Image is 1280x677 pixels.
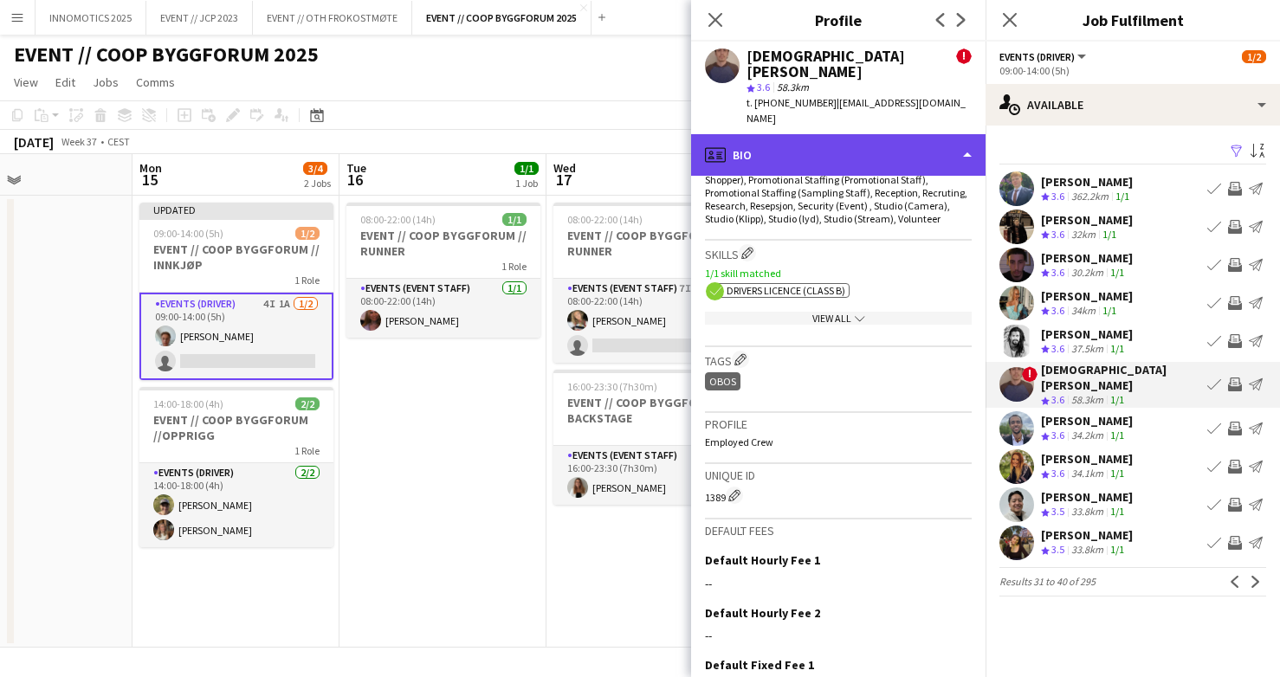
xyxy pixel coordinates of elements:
[1102,228,1116,241] app-skills-label: 1/1
[36,1,146,35] button: INNOMOTICS 2025
[346,228,540,259] h3: EVENT // COOP BYGGFORUM // RUNNER
[346,203,540,338] app-job-card: 08:00-22:00 (14h)1/1EVENT // COOP BYGGFORUM // RUNNER1 RoleEvents (Event Staff)1/108:00-22:00 (14...
[1041,288,1133,304] div: [PERSON_NAME]
[1051,505,1064,518] span: 3.5
[93,74,119,90] span: Jobs
[1041,362,1200,393] div: [DEMOGRAPHIC_DATA][PERSON_NAME]
[1022,366,1038,382] span: !
[1051,304,1064,317] span: 3.6
[1051,190,1064,203] span: 3.6
[14,74,38,90] span: View
[153,397,223,410] span: 14:00-18:00 (4h)
[1068,543,1107,558] div: 33.8km
[705,267,972,280] p: 1/1 skill matched
[1068,266,1107,280] div: 30.2km
[1041,250,1133,266] div: [PERSON_NAME]
[727,284,845,297] span: Drivers Licence (Class B)
[303,162,327,175] span: 3/4
[1068,467,1107,481] div: 34.1km
[139,203,333,216] div: Updated
[137,170,162,190] span: 15
[57,135,100,148] span: Week 37
[705,312,972,325] div: View All
[553,160,576,176] span: Wed
[1110,266,1124,279] app-skills-label: 1/1
[86,71,126,93] a: Jobs
[999,575,1096,588] span: Results 31 to 40 of 295
[139,387,333,547] app-job-card: 14:00-18:00 (4h)2/2EVENT // COOP BYGGFORUM //OPPRIGG1 RoleEvents (Driver)2/214:00-18:00 (4h)[PERS...
[139,463,333,547] app-card-role: Events (Driver)2/214:00-18:00 (4h)[PERSON_NAME][PERSON_NAME]
[1110,505,1124,518] app-skills-label: 1/1
[1110,543,1124,556] app-skills-label: 1/1
[48,71,82,93] a: Edit
[705,467,972,483] h3: Unique ID
[1068,505,1107,519] div: 33.8km
[139,203,333,380] app-job-card: Updated09:00-14:00 (5h)1/2EVENT // COOP BYGGFORUM // INNKJØP1 RoleEvents (Driver)4I1A1/209:00-14:...
[294,274,320,287] span: 1 Role
[304,177,331,190] div: 2 Jobs
[956,48,972,64] span: !
[1051,342,1064,355] span: 3.6
[705,244,972,262] h3: Skills
[705,628,972,643] div: --
[705,605,820,621] h3: Default Hourly Fee 2
[705,552,820,568] h3: Default Hourly Fee 1
[346,160,366,176] span: Tue
[136,74,175,90] span: Comms
[705,523,972,538] h3: Default fees
[139,293,333,380] app-card-role: Events (Driver)4I1A1/209:00-14:00 (5h)[PERSON_NAME]
[1110,429,1124,442] app-skills-label: 1/1
[153,227,223,240] span: 09:00-14:00 (5h)
[412,1,592,35] button: EVENT // COOP BYGGFORUM 2025
[691,9,986,31] h3: Profile
[567,213,643,226] span: 08:00-22:00 (14h)
[344,170,366,190] span: 16
[1041,174,1133,190] div: [PERSON_NAME]
[1041,527,1133,543] div: [PERSON_NAME]
[999,50,1075,63] span: Events (Driver)
[1242,50,1266,63] span: 1/2
[55,74,75,90] span: Edit
[1041,413,1133,429] div: [PERSON_NAME]
[1041,212,1133,228] div: [PERSON_NAME]
[1051,393,1064,406] span: 3.6
[139,160,162,176] span: Mon
[553,279,747,363] app-card-role: Events (Event Staff)7I3A1/208:00-22:00 (14h)[PERSON_NAME]
[705,351,972,369] h3: Tags
[1115,190,1129,203] app-skills-label: 1/1
[14,42,319,68] h1: EVENT // COOP BYGGFORUM 2025
[1068,342,1107,357] div: 37.5km
[757,81,770,93] span: 3.6
[294,444,320,457] span: 1 Role
[515,177,538,190] div: 1 Job
[553,203,747,363] div: 08:00-22:00 (14h)1/2EVENT // COOP BYGGFORUM // RUNNER1 RoleEvents (Event Staff)7I3A1/208:00-22:00...
[747,96,837,109] span: t. [PHONE_NUMBER]
[567,380,657,393] span: 16:00-23:30 (7h30m)
[1068,228,1099,242] div: 32km
[14,133,54,151] div: [DATE]
[360,213,436,226] span: 08:00-22:00 (14h)
[553,370,747,505] app-job-card: 16:00-23:30 (7h30m)1/1EVENT // COOP BYGGFORUM // BACKSTAGE1 RoleEvents (Event Staff)1/116:00-23:3...
[1110,342,1124,355] app-skills-label: 1/1
[999,64,1266,77] div: 09:00-14:00 (5h)
[107,135,130,148] div: CEST
[705,487,972,504] div: 1389
[773,81,812,93] span: 58.3km
[705,416,972,432] h3: Profile
[986,84,1280,126] div: Available
[705,576,972,591] div: --
[295,397,320,410] span: 2/2
[705,435,972,448] p: Employed Crew
[146,1,253,35] button: EVENT // JCP 2023
[1110,393,1124,406] app-skills-label: 1/1
[295,227,320,240] span: 1/2
[1051,266,1064,279] span: 3.6
[139,412,333,443] h3: EVENT // COOP BYGGFORUM //OPPRIGG
[986,9,1280,31] h3: Job Fulfilment
[7,71,45,93] a: View
[1041,326,1133,342] div: [PERSON_NAME]
[691,134,986,176] div: Bio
